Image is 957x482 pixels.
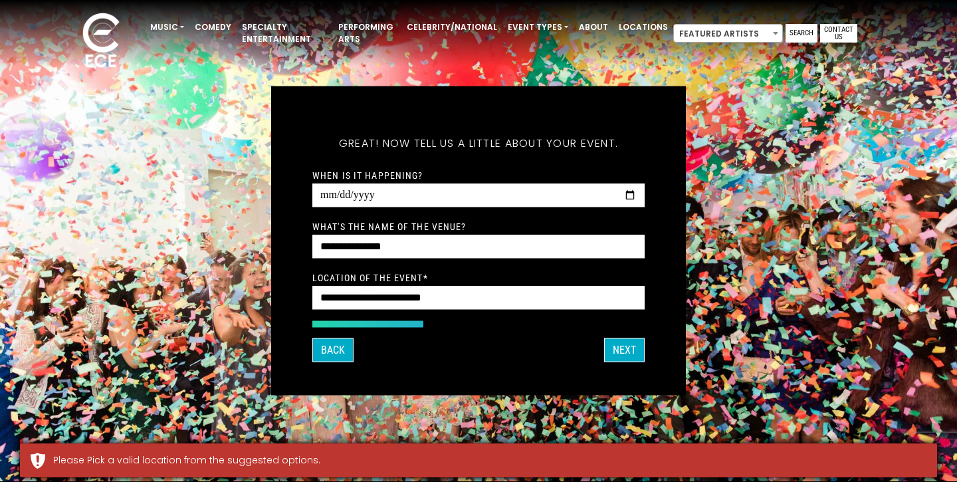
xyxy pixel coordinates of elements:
[401,16,502,39] a: Celebrity/National
[673,24,783,43] span: Featured Artists
[786,24,817,43] a: Search
[145,16,189,39] a: Music
[604,338,645,362] button: Next
[502,16,574,39] a: Event Types
[333,16,401,51] a: Performing Arts
[312,220,466,232] label: What's the name of the venue?
[574,16,613,39] a: About
[820,24,857,43] a: Contact Us
[237,16,333,51] a: Specialty Entertainment
[312,119,645,167] h5: Great! Now tell us a little about your event.
[613,16,673,39] a: Locations
[312,271,428,283] label: Location of the event
[674,25,782,43] span: Featured Artists
[68,9,134,74] img: ece_new_logo_whitev2-1.png
[189,16,237,39] a: Comedy
[312,169,423,181] label: When is it happening?
[53,453,927,467] div: Please Pick a valid location from the suggested options.
[312,338,354,362] button: Back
